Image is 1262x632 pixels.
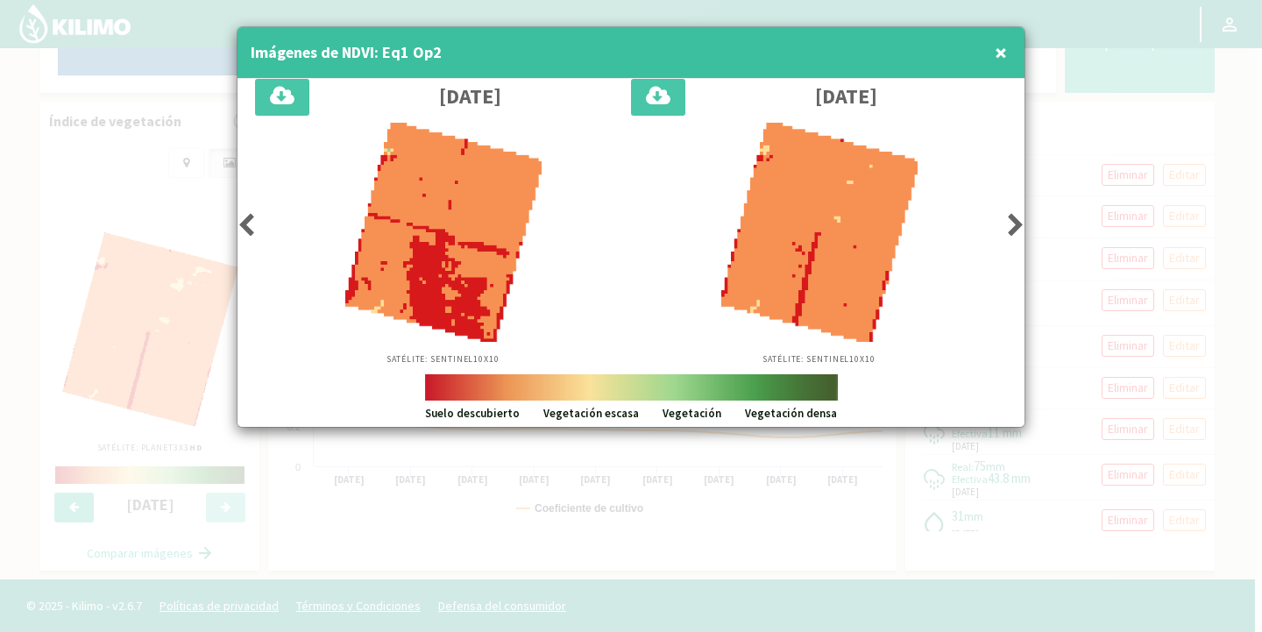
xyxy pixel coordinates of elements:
[990,35,1011,70] button: Close
[425,405,520,423] p: Suelo descubierto
[386,352,500,366] p: Satélite: Sentinel
[995,38,1007,67] span: ×
[663,405,721,423] p: Vegetación
[815,85,877,108] h3: [DATE]
[473,353,500,365] span: 10X10
[762,352,876,366] p: Satélite: Sentinel
[745,405,837,423] p: Vegetación densa
[543,405,639,423] p: Vegetación escasa
[849,353,876,365] span: 10X10
[251,40,442,65] h4: Imágenes de NDVI: Eq1 Op2
[439,85,501,108] h3: [DATE]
